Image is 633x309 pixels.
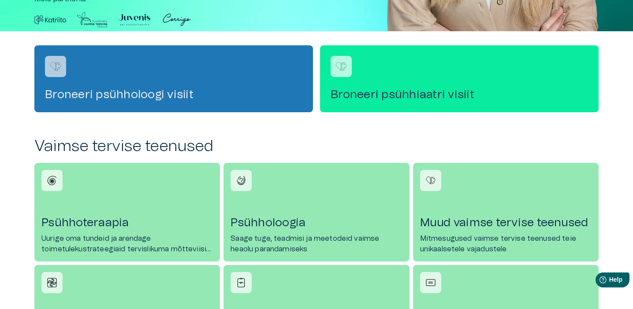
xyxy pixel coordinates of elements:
[231,233,402,254] p: Saage tuge, teadmisi ja meetodeid vaimse heaolu parandamiseks
[119,11,150,28] img: Partner logo
[335,60,348,73] img: Broneeri psühhiaatri visiit logo
[420,216,592,230] h4: Muud vaimse tervise teenused
[34,137,599,156] h2: Vaimse tervise teenused
[420,233,592,254] p: Mitmesugused vaimse tervise teenused teie unikaalsetele vajadustele
[41,216,213,230] h4: Psühhoteraapia
[161,11,193,28] img: Partner logo
[235,276,248,289] img: Vaimse tervise testid icon
[41,233,213,254] p: Uurige oma tundeid ja arendage toimetulekustrateegiaid tervislikuma mõtteviisi saavutamiseks
[34,11,66,28] img: Partner logo
[45,88,302,102] h4: Broneeri psühholoogi visiit
[77,11,108,28] img: Partner logo
[331,88,588,102] h4: Broneeri psühhiaatri visiit
[45,174,59,187] img: Psühhoteraapia icon
[564,269,633,294] iframe: Help widget launcher
[45,276,59,289] img: Psühhiaatria icon
[49,60,62,73] img: Broneeri psühholoogi visiit logo
[34,45,313,112] a: Navigate to service booking
[424,174,437,187] img: Muud vaimse tervise teenused icon
[235,174,248,187] img: Psühholoogia icon
[424,276,437,289] img: Tervisetõendid icon
[231,216,402,230] h4: Psühholoogia
[320,45,599,112] a: Navigate to service booking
